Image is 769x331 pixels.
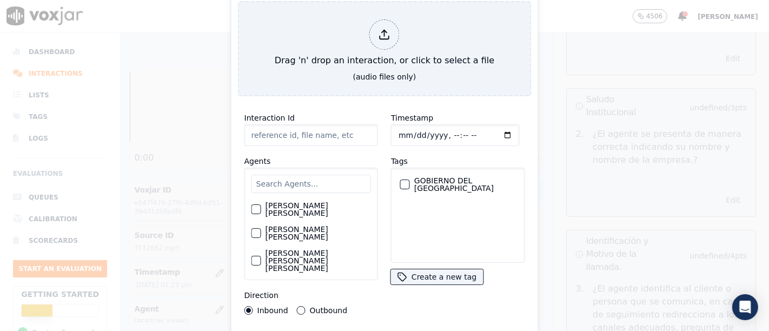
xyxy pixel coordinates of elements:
[391,114,433,122] label: Timestamp
[266,226,371,241] label: [PERSON_NAME] [PERSON_NAME]
[353,71,416,82] div: (audio files only)
[266,249,371,272] label: [PERSON_NAME] [PERSON_NAME] [PERSON_NAME]
[244,124,378,146] input: reference id, file name, etc
[414,177,515,192] label: GOBIERNO DEL [GEOGRAPHIC_DATA]
[270,15,499,71] div: Drag 'n' drop an interaction, or click to select a file
[391,269,483,284] button: Create a new tag
[266,202,371,217] label: [PERSON_NAME] [PERSON_NAME]
[732,294,758,320] div: Open Intercom Messenger
[257,307,288,314] label: Inbound
[238,1,532,96] button: Drag 'n' drop an interaction, or click to select a file (audio files only)
[251,175,371,193] input: Search Agents...
[244,114,295,122] label: Interaction Id
[244,291,279,300] label: Direction
[244,157,271,165] label: Agents
[391,157,408,165] label: Tags
[310,307,347,314] label: Outbound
